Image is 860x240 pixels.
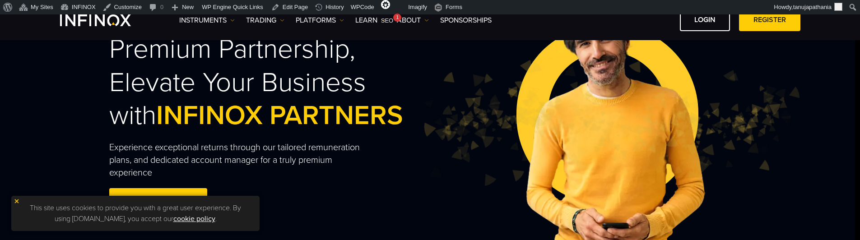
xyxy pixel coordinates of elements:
span: tanujapathania [793,4,832,10]
a: PLATFORMS [296,15,344,26]
a: LOGIN [680,9,730,31]
a: Learn [355,15,386,26]
a: REGISTER [739,9,800,31]
p: This site uses cookies to provide you with a great user experience. By using [DOMAIN_NAME], you a... [16,200,255,226]
a: TRADING [246,15,284,26]
a: SPONSORSHIPS [440,15,492,26]
a: INFINOX Logo [60,14,152,26]
a: ABOUT [397,15,429,26]
span: SEO [381,17,393,24]
img: yellow close icon [14,198,20,204]
span: INFINOX PARTNERS [156,99,403,132]
div: 1 [393,14,401,22]
a: BECOME A PARTNER [109,188,207,210]
h2: Premium Partnership, Elevate Your Business with [109,33,444,132]
a: Instruments [179,15,235,26]
p: Experience exceptional returns through our tailored remuneration plans, and dedicated account man... [109,141,377,179]
a: cookie policy [173,214,215,223]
